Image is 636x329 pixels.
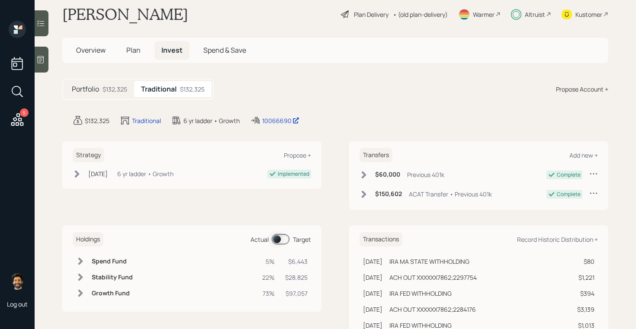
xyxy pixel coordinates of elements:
h6: Transactions [360,232,402,247]
div: Complete [557,190,581,198]
div: $3,139 [571,305,594,314]
div: 73% [262,289,275,298]
div: ACAT Transfer • Previous 401k [409,190,492,199]
h5: Traditional [141,85,177,93]
h6: Growth Fund [92,290,133,297]
div: $132,325 [103,85,127,94]
h6: Spend Fund [92,258,133,265]
div: Target [293,235,311,244]
div: IRA MA STATE WITHHOLDING [389,257,469,266]
div: ACH OUT XXXXXX7862;2297754 [389,273,477,282]
div: 5 [20,108,29,117]
div: [DATE] [363,289,382,298]
h1: [PERSON_NAME] [62,5,188,24]
h6: Strategy [73,148,104,162]
div: Actual [251,235,269,244]
h6: Holdings [73,232,103,247]
h6: $150,602 [375,190,402,198]
div: Previous 401k [407,170,444,179]
div: 5% [262,257,275,266]
div: [DATE] [363,305,382,314]
div: $80 [571,257,594,266]
div: Propose Account + [556,85,608,94]
div: Log out [7,300,28,308]
div: $28,825 [285,273,308,282]
div: • (old plan-delivery) [393,10,448,19]
span: Overview [76,45,106,55]
div: [DATE] [363,257,382,266]
div: Add new + [569,151,598,159]
span: Invest [161,45,183,55]
div: [DATE] [363,273,382,282]
span: Spend & Save [203,45,246,55]
h6: Stability Fund [92,274,133,281]
div: 6 yr ladder • Growth [117,169,173,178]
div: 22% [262,273,275,282]
div: Record Historic Distribution + [517,235,598,244]
div: 10066690 [262,116,299,125]
span: Plan [126,45,141,55]
div: ACH OUT XXXXXX7862;2284176 [389,305,476,314]
div: $6,443 [285,257,308,266]
div: [DATE] [88,169,108,178]
div: Propose + [284,151,311,159]
div: $1,221 [571,273,594,282]
div: 6 yr ladder • Growth [183,116,240,125]
h6: $60,000 [375,171,400,178]
div: Plan Delivery [354,10,389,19]
div: $394 [571,289,594,298]
div: Traditional [132,116,161,125]
div: $132,325 [180,85,205,94]
div: Implemented [278,170,309,178]
div: Kustomer [575,10,602,19]
div: IRA FED WITHHOLDING [389,289,452,298]
div: Warmer [473,10,495,19]
h5: Portfolio [72,85,99,93]
h6: Transfers [360,148,392,162]
div: Complete [557,171,581,179]
div: $132,325 [85,116,109,125]
img: eric-schwartz-headshot.png [9,272,26,290]
div: Altruist [525,10,545,19]
div: $97,057 [285,289,308,298]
